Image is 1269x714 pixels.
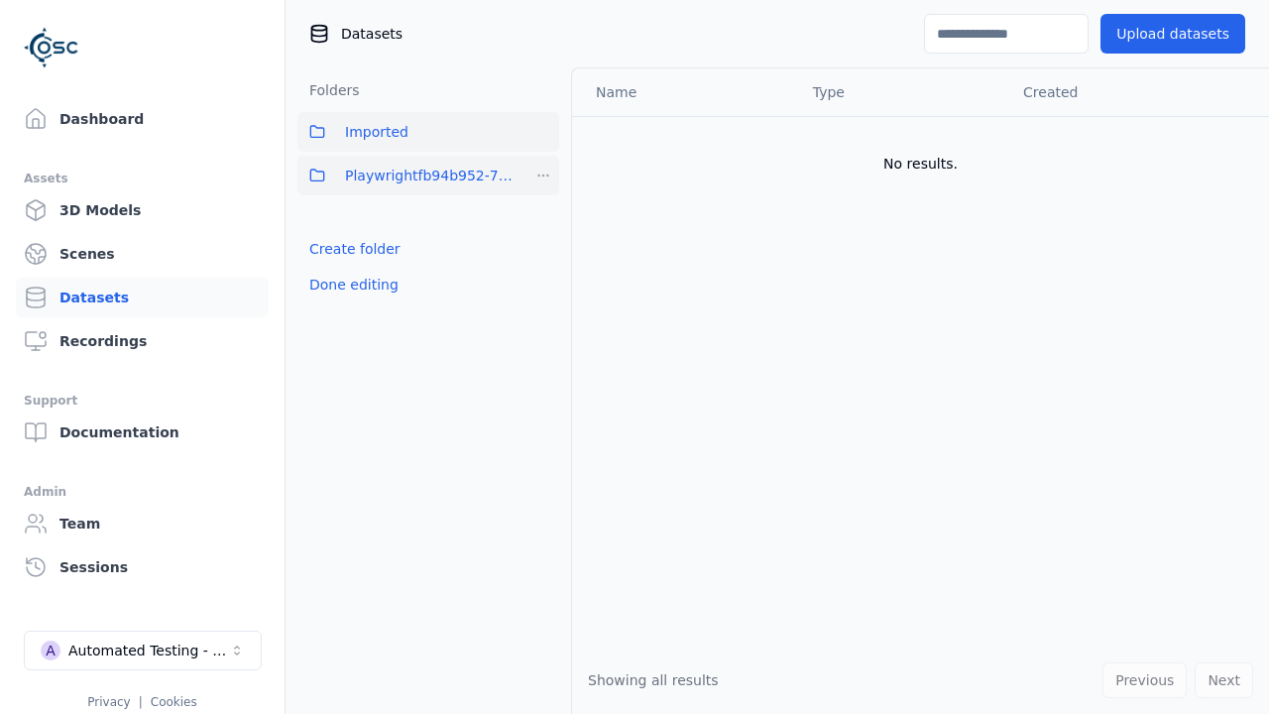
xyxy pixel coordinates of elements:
img: Logo [24,20,79,75]
div: A [41,641,60,660]
span: | [139,695,143,709]
td: No results. [572,116,1269,211]
a: 3D Models [16,190,269,230]
div: Support [24,389,261,413]
a: Create folder [309,239,401,259]
h3: Folders [297,80,360,100]
a: Recordings [16,321,269,361]
th: Type [797,68,1007,116]
span: Imported [345,120,408,144]
button: Select a workspace [24,631,262,670]
button: Create folder [297,231,412,267]
button: Imported [297,112,559,152]
th: Created [1007,68,1237,116]
a: Scenes [16,234,269,274]
th: Name [572,68,797,116]
button: Done editing [297,267,410,302]
span: Datasets [341,24,403,44]
div: Admin [24,480,261,504]
span: Playwrightfb94b952-7eb4-4c50-83cd-16f06ef64d2f [345,164,516,187]
a: Team [16,504,269,543]
button: Playwrightfb94b952-7eb4-4c50-83cd-16f06ef64d2f [297,156,516,195]
a: Dashboard [16,99,269,139]
div: Assets [24,167,261,190]
div: Automated Testing - Playwright [68,641,229,660]
button: Upload datasets [1100,14,1245,54]
a: Sessions [16,547,269,587]
a: Privacy [87,695,130,709]
span: Showing all results [588,672,719,688]
a: Cookies [151,695,197,709]
a: Datasets [16,278,269,317]
a: Documentation [16,413,269,452]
